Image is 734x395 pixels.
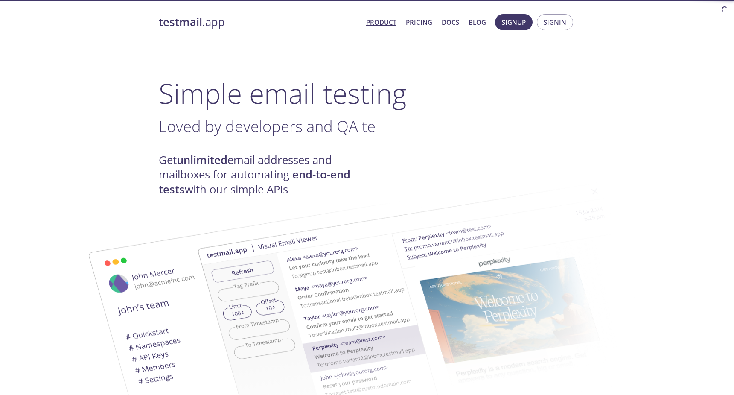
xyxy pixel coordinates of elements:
[406,17,432,28] a: Pricing
[159,15,359,29] a: testmail.app
[159,115,376,137] span: Loved by developers and QA te
[177,152,227,167] strong: unlimited
[442,17,459,28] a: Docs
[159,167,350,196] strong: end-to-end tests
[544,17,566,28] span: Signin
[159,77,575,110] h1: Simple email testing
[502,17,526,28] span: Signup
[159,153,367,197] h4: Get email addresses and mailboxes for automating with our simple APIs
[159,15,202,29] strong: testmail
[495,14,533,30] button: Signup
[469,17,486,28] a: Blog
[366,17,396,28] a: Product
[537,14,573,30] button: Signin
